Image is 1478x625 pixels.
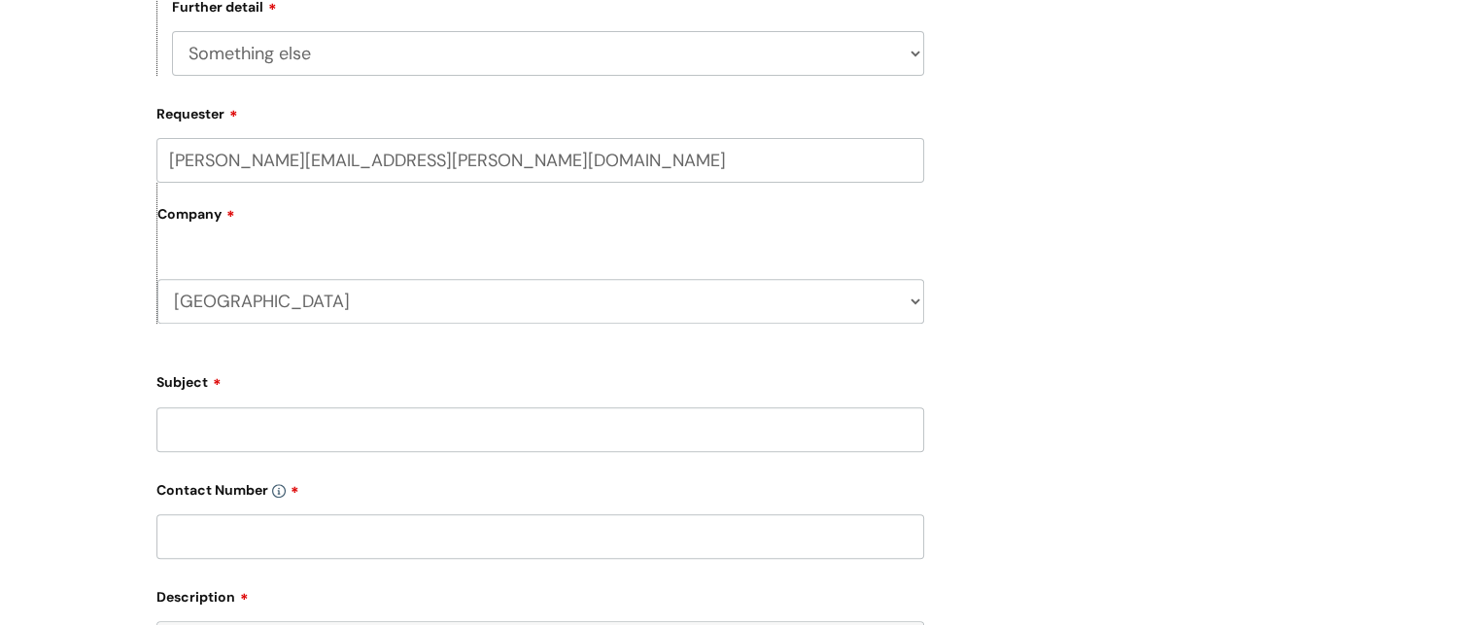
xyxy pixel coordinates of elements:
[157,199,924,243] label: Company
[156,367,924,391] label: Subject
[156,138,924,183] input: Email
[156,475,924,499] label: Contact Number
[272,484,286,498] img: info-icon.svg
[156,99,924,122] label: Requester
[156,582,924,606] label: Description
